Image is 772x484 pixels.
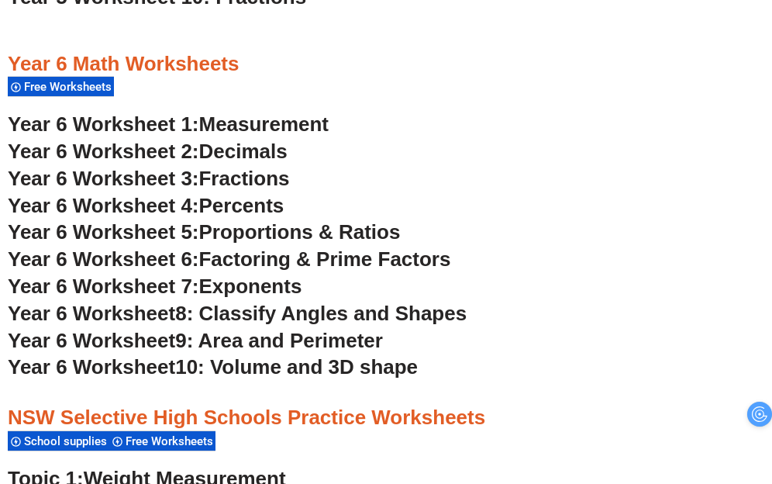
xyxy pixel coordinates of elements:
div: School supplies [8,430,109,451]
span: Free Worksheets [126,434,218,448]
span: 8: Classify Angles and Shapes [175,302,467,325]
a: Year 6 Worksheet 4:Percents [8,194,284,217]
span: Year 6 Worksheet 3: [8,167,199,190]
span: 9: Area and Perimeter [175,329,383,352]
h3: NSW Selective High Schools Practice Worksheets [8,405,764,431]
span: Year 6 Worksheet 2: [8,140,199,163]
a: Year 6 Worksheet 6:Factoring & Prime Factors [8,247,450,271]
span: Measurement [199,112,329,136]
span: Year 6 Worksheet 6: [8,247,199,271]
a: Year 6 Worksheet 1:Measurement [8,112,329,136]
a: Year 6 Worksheet 5:Proportions & Ratios [8,220,400,244]
span: Proportions & Ratios [199,220,401,244]
span: Year 6 Worksheet 4: [8,194,199,217]
a: Year 6 Worksheet8: Classify Angles and Shapes [8,302,467,325]
a: Year 6 Worksheet 7:Exponents [8,275,302,298]
span: Year 6 Worksheet [8,329,175,352]
span: Year 6 Worksheet 1: [8,112,199,136]
iframe: Chat Widget [506,309,772,484]
span: Year 6 Worksheet 7: [8,275,199,298]
h3: Year 6 Math Worksheets [8,51,764,78]
span: School supplies [24,434,112,448]
span: Fractions [199,167,290,190]
span: Free Worksheets [24,80,116,94]
a: Year 6 Worksheet10: Volume and 3D shape [8,355,418,379]
a: Year 6 Worksheet 3:Fractions [8,167,289,190]
span: Year 6 Worksheet [8,302,175,325]
a: Year 6 Worksheet9: Area and Perimeter [8,329,383,352]
span: Factoring & Prime Factors [199,247,451,271]
span: Year 6 Worksheet 5: [8,220,199,244]
span: 10: Volume and 3D shape [175,355,418,379]
span: Year 6 Worksheet [8,355,175,379]
span: Percents [199,194,284,217]
div: Free Worksheets [109,430,215,451]
span: Decimals [199,140,288,163]
span: Exponents [199,275,302,298]
a: Year 6 Worksheet 2:Decimals [8,140,288,163]
div: Free Worksheets [8,76,114,97]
